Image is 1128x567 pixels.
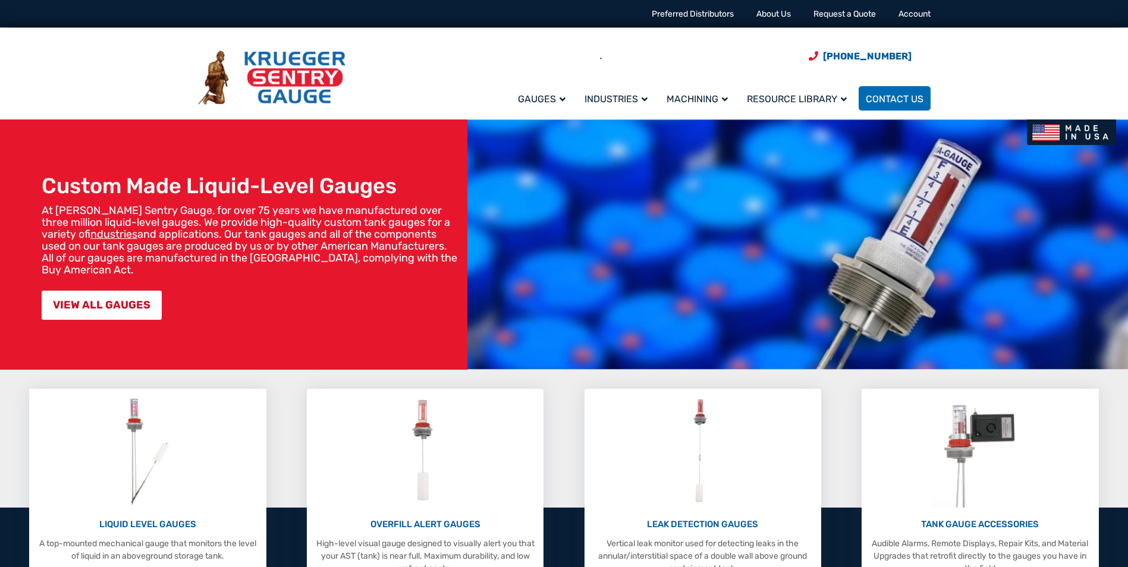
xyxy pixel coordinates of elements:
[42,204,461,276] p: At [PERSON_NAME] Sentry Gauge, for over 75 years we have manufactured over three million liquid-l...
[313,518,538,531] p: OVERFILL ALERT GAUGES
[511,84,577,112] a: Gauges
[813,9,876,19] a: Request a Quote
[399,395,452,508] img: Overfill Alert Gauges
[590,518,815,531] p: LEAK DETECTION GAUGES
[35,518,260,531] p: LIQUID LEVEL GAUGES
[652,9,734,19] a: Preferred Distributors
[659,84,740,112] a: Machining
[585,93,648,105] span: Industries
[1027,119,1116,145] img: Made In USA
[740,84,859,112] a: Resource Library
[809,49,912,64] a: Phone Number (920) 434-8860
[868,518,1092,531] p: TANK GAUGE ACCESSORIES
[35,537,260,562] p: A top-mounted mechanical gauge that monitors the level of liquid in an aboveground storage tank.
[866,93,923,105] span: Contact Us
[116,395,179,508] img: Liquid Level Gauges
[42,173,461,199] h1: Custom Made Liquid-Level Gauges
[932,395,1028,508] img: Tank Gauge Accessories
[756,9,791,19] a: About Us
[747,93,847,105] span: Resource Library
[42,291,162,320] a: VIEW ALL GAUGES
[823,51,912,62] span: [PHONE_NUMBER]
[90,228,137,241] a: industries
[679,395,726,508] img: Leak Detection Gauges
[577,84,659,112] a: Industries
[859,86,931,111] a: Contact Us
[898,9,931,19] a: Account
[667,93,728,105] span: Machining
[198,51,345,105] img: Krueger Sentry Gauge
[518,93,565,105] span: Gauges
